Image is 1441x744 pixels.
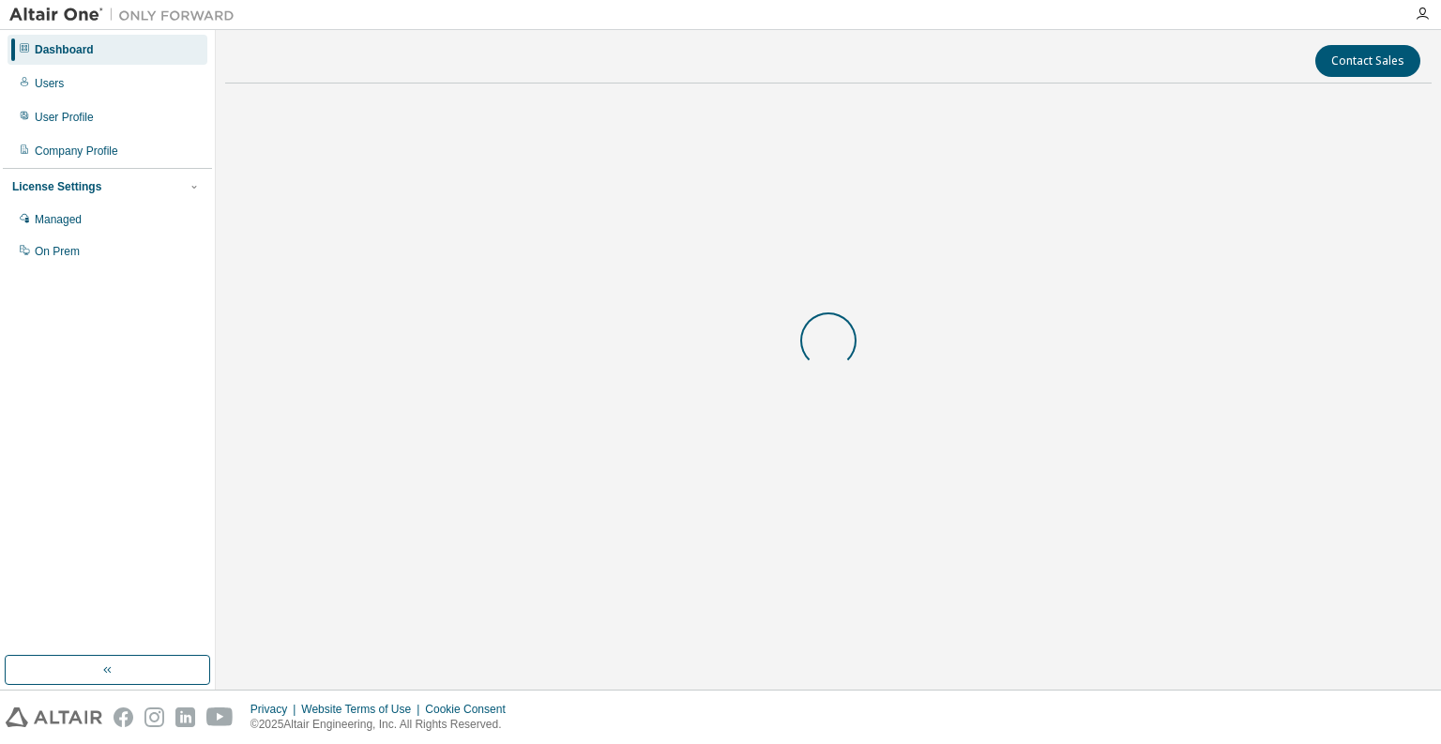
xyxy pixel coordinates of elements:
p: © 2025 Altair Engineering, Inc. All Rights Reserved. [250,717,517,733]
div: Privacy [250,702,301,717]
div: Company Profile [35,144,118,159]
div: Managed [35,212,82,227]
img: Altair One [9,6,244,24]
div: Dashboard [35,42,94,57]
div: Website Terms of Use [301,702,425,717]
div: Users [35,76,64,91]
img: altair_logo.svg [6,707,102,727]
img: instagram.svg [144,707,164,727]
button: Contact Sales [1315,45,1420,77]
img: facebook.svg [114,707,133,727]
div: User Profile [35,110,94,125]
div: License Settings [12,179,101,194]
div: On Prem [35,244,80,259]
img: linkedin.svg [175,707,195,727]
img: youtube.svg [206,707,234,727]
div: Cookie Consent [425,702,516,717]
